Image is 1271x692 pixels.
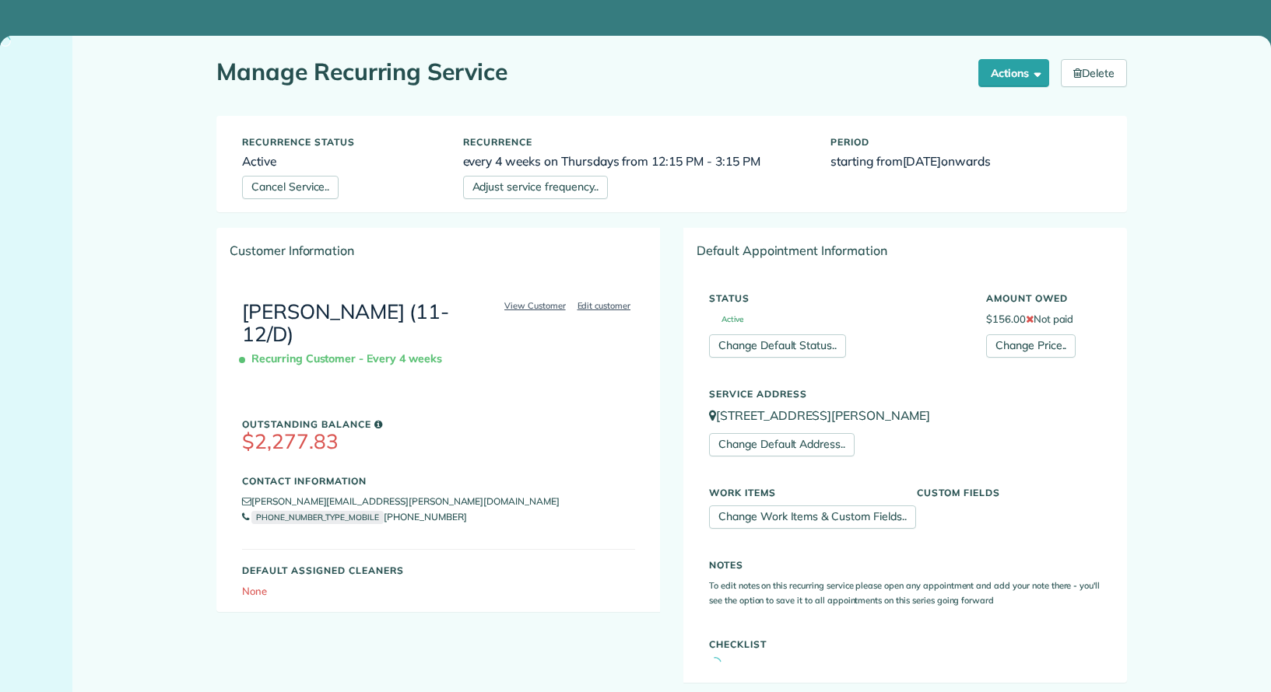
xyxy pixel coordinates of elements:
[242,565,635,575] h5: Default Assigned Cleaners
[216,59,967,85] h1: Manage Recurring Service
[709,488,894,498] h5: Work Items
[903,153,942,169] span: [DATE]
[242,155,440,168] h6: Active
[251,511,384,524] small: PHONE_NUMBER_TYPE_MOBILE
[986,293,1101,303] h5: Amount Owed
[709,560,1101,570] h5: Notes
[500,299,571,313] a: View Customer
[463,137,808,147] h5: Recurrence
[242,511,466,522] a: PHONE_NUMBER_TYPE_MOBILE[PHONE_NUMBER]
[709,505,916,529] a: Change Work Items & Custom Fields..
[573,299,636,313] a: Edit customer
[709,316,743,323] span: Active
[463,155,808,168] h6: every 4 weeks on Thursdays from 12:15 PM - 3:15 PM
[709,389,1101,399] h5: Service Address
[830,155,1101,168] h6: starting from onwards
[709,580,1100,606] small: To edit notes on this recurring service please open any appointment and add your note there - you...
[242,346,448,373] span: Recurring Customer - Every 4 weeks
[217,229,660,272] div: Customer Information
[917,488,1101,498] h5: Custom Fields
[709,639,1101,649] h5: Checklist
[709,293,963,303] h5: Status
[684,229,1126,272] div: Default Appointment Information
[709,433,855,456] a: Change Default Address..
[830,137,1101,147] h5: Period
[986,334,1076,358] a: Change Price..
[709,407,1101,425] p: [STREET_ADDRESS][PERSON_NAME]
[974,285,1113,358] div: $156.00 Not paid
[242,431,635,453] h3: $2,277.83
[242,476,635,486] h5: Contact Information
[242,299,449,347] a: [PERSON_NAME] (11-12/D)
[978,59,1050,87] button: Actions
[242,137,440,147] h5: Recurrence status
[242,176,339,199] a: Cancel Service..
[242,419,635,429] h5: Outstanding Balance
[463,176,608,199] a: Adjust service frequency..
[242,494,635,509] li: [PERSON_NAME][EMAIL_ADDRESS][PERSON_NAME][DOMAIN_NAME]
[709,334,846,358] a: Change Default Status..
[242,585,267,597] span: None
[1061,59,1127,87] a: Delete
